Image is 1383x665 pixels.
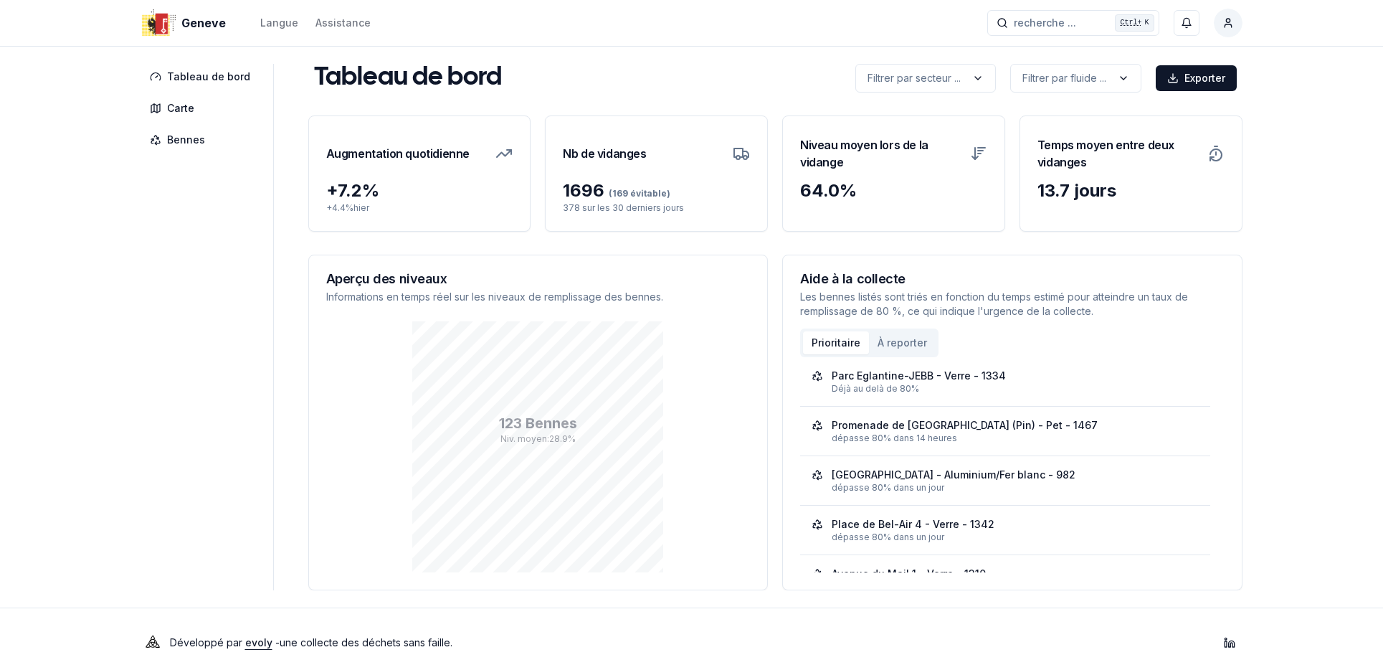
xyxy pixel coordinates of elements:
div: Place de Bel-Air 4 - Verre - 1342 [832,517,994,532]
span: Geneve [181,14,226,32]
h3: Aide à la collecte [800,273,1225,286]
div: 1696 [563,179,750,202]
div: dépasse 80% dans un jour [832,532,1199,543]
p: + 4.4 % hier [326,202,513,214]
a: Bennes [141,127,265,153]
button: recherche ...Ctrl+K [987,10,1159,36]
h3: Temps moyen entre deux vidanges [1037,133,1199,174]
div: dépasse 80% dans un jour [832,482,1199,494]
p: 378 sur les 30 derniers jours [563,202,750,214]
img: Geneve Logo [141,6,176,40]
a: Parc Eglantine-JEBB - Verre - 1334Déjà au delà de 80% [812,369,1199,395]
div: 13.7 jours [1037,179,1225,202]
h3: Nb de vidanges [563,133,646,174]
button: label [855,64,996,93]
a: Carte [141,95,265,121]
div: Langue [260,16,298,30]
button: label [1010,64,1141,93]
span: Tableau de bord [167,70,250,84]
span: recherche ... [1014,16,1076,30]
button: Exporter [1156,65,1237,91]
h3: Augmentation quotidienne [326,133,470,174]
h3: Niveau moyen lors de la vidange [800,133,961,174]
div: Parc Eglantine-JEBB - Verre - 1334 [832,369,1006,383]
a: Tableau de bord [141,64,265,90]
img: Evoly Logo [141,631,164,654]
p: Informations en temps réel sur les niveaux de remplissage des bennes. [326,290,751,304]
a: Promenade de [GEOGRAPHIC_DATA] (Pin) - Pet - 1467dépasse 80% dans 14 heures [812,418,1199,444]
div: dépasse 80% dans 14 heures [832,433,1199,444]
a: Avenue du Mail 1 - Verre - 1310 [812,567,1199,593]
a: Geneve [141,14,232,32]
button: Prioritaire [803,331,869,354]
span: Carte [167,101,194,115]
div: Avenue du Mail 1 - Verre - 1310 [832,567,986,581]
h1: Tableau de bord [314,64,502,93]
a: Assistance [315,14,371,32]
button: À reporter [869,331,936,354]
div: Déjà au delà de 80% [832,383,1199,395]
p: Filtrer par secteur ... [868,71,961,85]
span: (169 évitable) [604,188,670,199]
div: + 7.2 % [326,179,513,202]
span: Bennes [167,133,205,147]
div: 64.0 % [800,179,987,202]
button: Langue [260,14,298,32]
h3: Aperçu des niveaux [326,273,751,286]
a: evoly [245,636,272,649]
p: Filtrer par fluide ... [1022,71,1106,85]
p: Les bennes listés sont triés en fonction du temps estimé pour atteindre un taux de remplissage de... [800,290,1225,319]
div: Promenade de [GEOGRAPHIC_DATA] (Pin) - Pet - 1467 [832,418,1098,433]
div: [GEOGRAPHIC_DATA] - Aluminium/Fer blanc - 982 [832,468,1075,482]
a: Place de Bel-Air 4 - Verre - 1342dépasse 80% dans un jour [812,517,1199,543]
a: [GEOGRAPHIC_DATA] - Aluminium/Fer blanc - 982dépasse 80% dans un jour [812,468,1199,494]
p: Développé par - une collecte des déchets sans faille . [170,633,452,653]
